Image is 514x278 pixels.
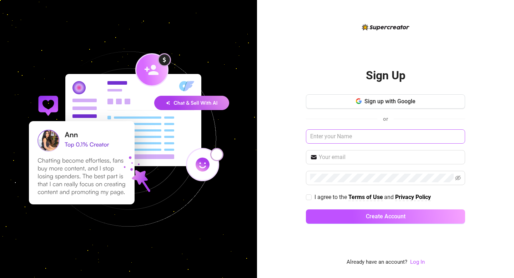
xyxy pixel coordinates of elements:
[410,258,425,267] a: Log In
[366,68,405,83] h2: Sign Up
[348,194,383,201] a: Terms of Use
[384,194,395,200] span: and
[395,194,431,201] a: Privacy Policy
[347,258,407,267] span: Already have an account?
[306,94,465,109] button: Sign up with Google
[455,175,461,181] span: eye-invisible
[348,194,383,200] strong: Terms of Use
[364,98,415,105] span: Sign up with Google
[395,194,431,200] strong: Privacy Policy
[306,129,465,144] input: Enter your Name
[366,213,405,220] span: Create Account
[410,259,425,265] a: Log In
[383,116,388,122] span: or
[362,24,409,30] img: logo-BBDzfeDw.svg
[314,194,348,200] span: I agree to the
[306,209,465,224] button: Create Account
[5,15,252,263] img: signup-background-D0MIrEPF.svg
[319,153,461,162] input: Your email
